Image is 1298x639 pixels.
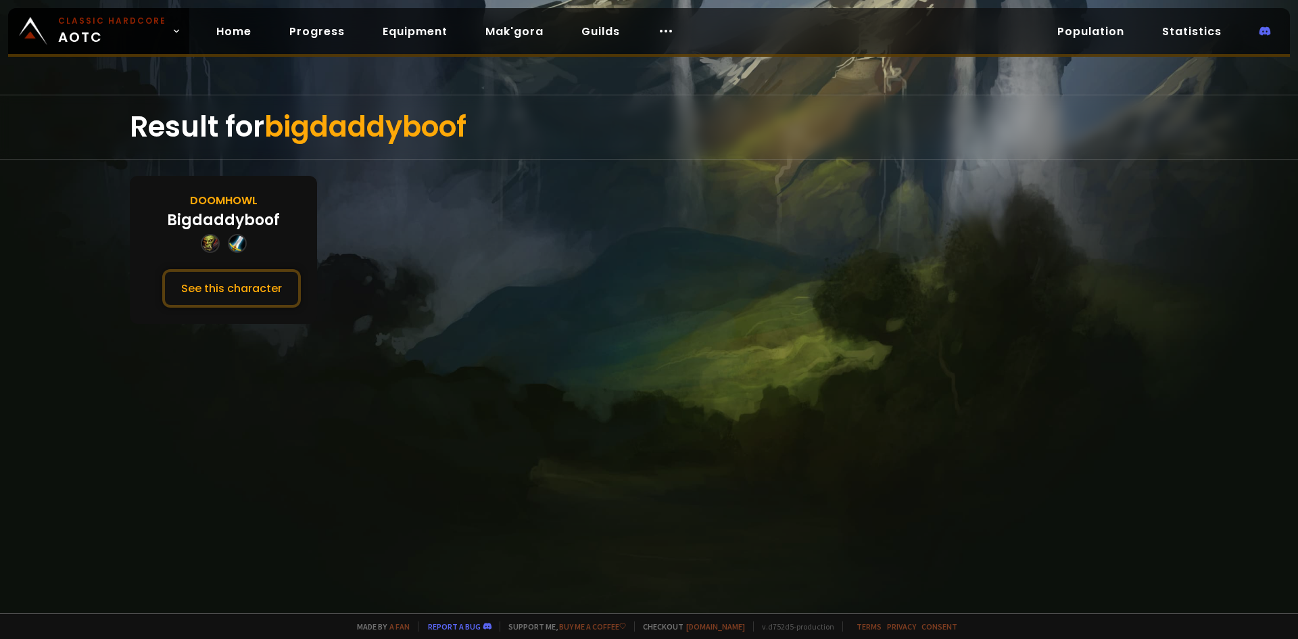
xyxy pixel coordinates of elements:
[571,18,631,45] a: Guilds
[162,269,301,308] button: See this character
[264,107,466,147] span: bigdaddyboof
[58,15,166,47] span: AOTC
[559,621,626,632] a: Buy me a coffee
[8,8,189,54] a: Classic HardcoreAOTC
[428,621,481,632] a: Report a bug
[58,15,166,27] small: Classic Hardcore
[634,621,745,632] span: Checkout
[130,95,1168,159] div: Result for
[1151,18,1232,45] a: Statistics
[857,621,882,632] a: Terms
[475,18,554,45] a: Mak'gora
[167,209,280,231] div: Bigdaddyboof
[206,18,262,45] a: Home
[389,621,410,632] a: a fan
[500,621,626,632] span: Support me,
[279,18,356,45] a: Progress
[887,621,916,632] a: Privacy
[349,621,410,632] span: Made by
[1047,18,1135,45] a: Population
[753,621,834,632] span: v. d752d5 - production
[686,621,745,632] a: [DOMAIN_NAME]
[190,192,258,209] div: Doomhowl
[372,18,458,45] a: Equipment
[921,621,957,632] a: Consent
